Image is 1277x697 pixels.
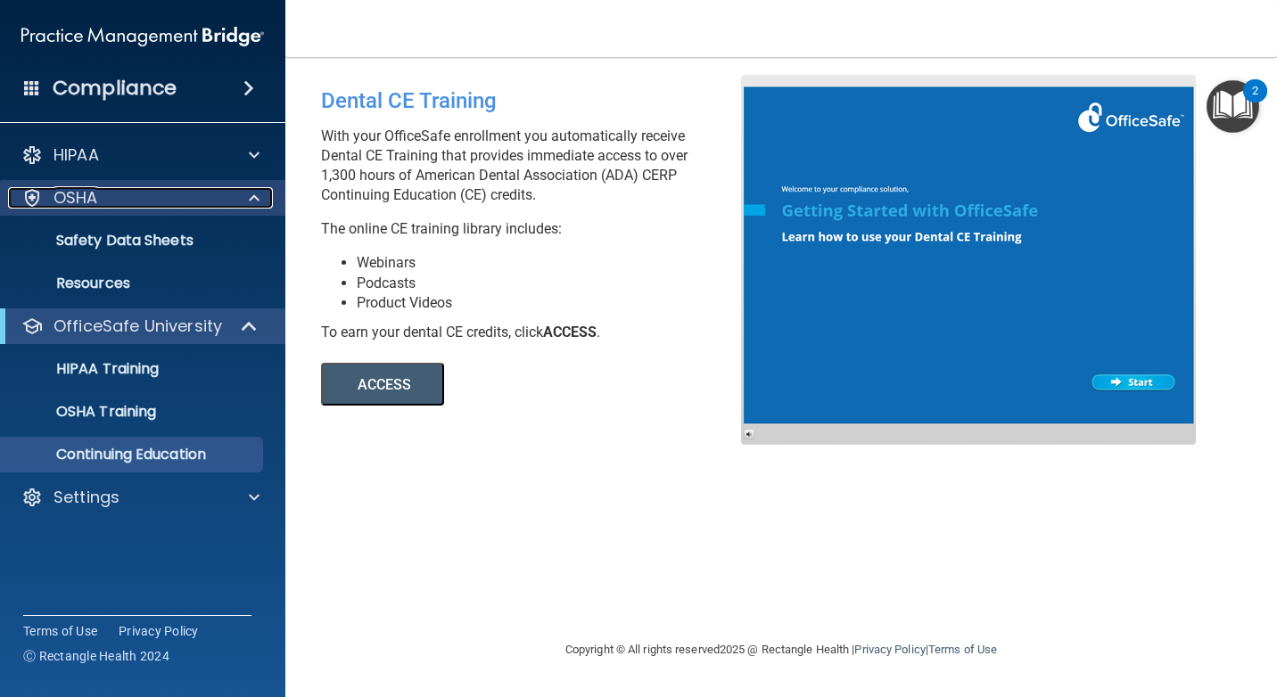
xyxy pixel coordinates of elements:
[21,19,264,54] img: PMB logo
[321,363,444,406] button: ACCESS
[1252,91,1258,114] div: 2
[12,360,159,378] p: HIPAA Training
[321,219,754,239] p: The online CE training library includes:
[12,403,156,421] p: OSHA Training
[321,75,754,127] div: Dental CE Training
[12,232,255,250] p: Safety Data Sheets
[357,293,754,313] li: Product Videos
[21,187,260,209] a: OSHA
[543,324,597,340] b: ACCESS
[53,76,177,101] h4: Compliance
[321,323,754,342] div: To earn your dental CE credits, click .
[23,647,169,665] span: Ⓒ Rectangle Health 2024
[1207,80,1259,133] button: Open Resource Center, 2 new notifications
[854,643,925,656] a: Privacy Policy
[54,487,119,508] p: Settings
[54,316,222,337] p: OfficeSafe University
[456,621,1107,678] div: Copyright © All rights reserved 2025 @ Rectangle Health | |
[357,253,754,273] li: Webinars
[321,379,809,392] a: ACCESS
[928,643,997,656] a: Terms of Use
[12,446,255,463] p: Continuing Education
[54,144,99,166] p: HIPAA
[12,275,255,292] p: Resources
[23,622,97,640] a: Terms of Use
[119,622,199,640] a: Privacy Policy
[357,274,754,293] li: Podcasts
[21,144,260,166] a: HIPAA
[321,127,754,205] p: With your OfficeSafe enrollment you automatically receive Dental CE Training that provides immedi...
[21,487,260,508] a: Settings
[54,187,98,209] p: OSHA
[21,316,259,337] a: OfficeSafe University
